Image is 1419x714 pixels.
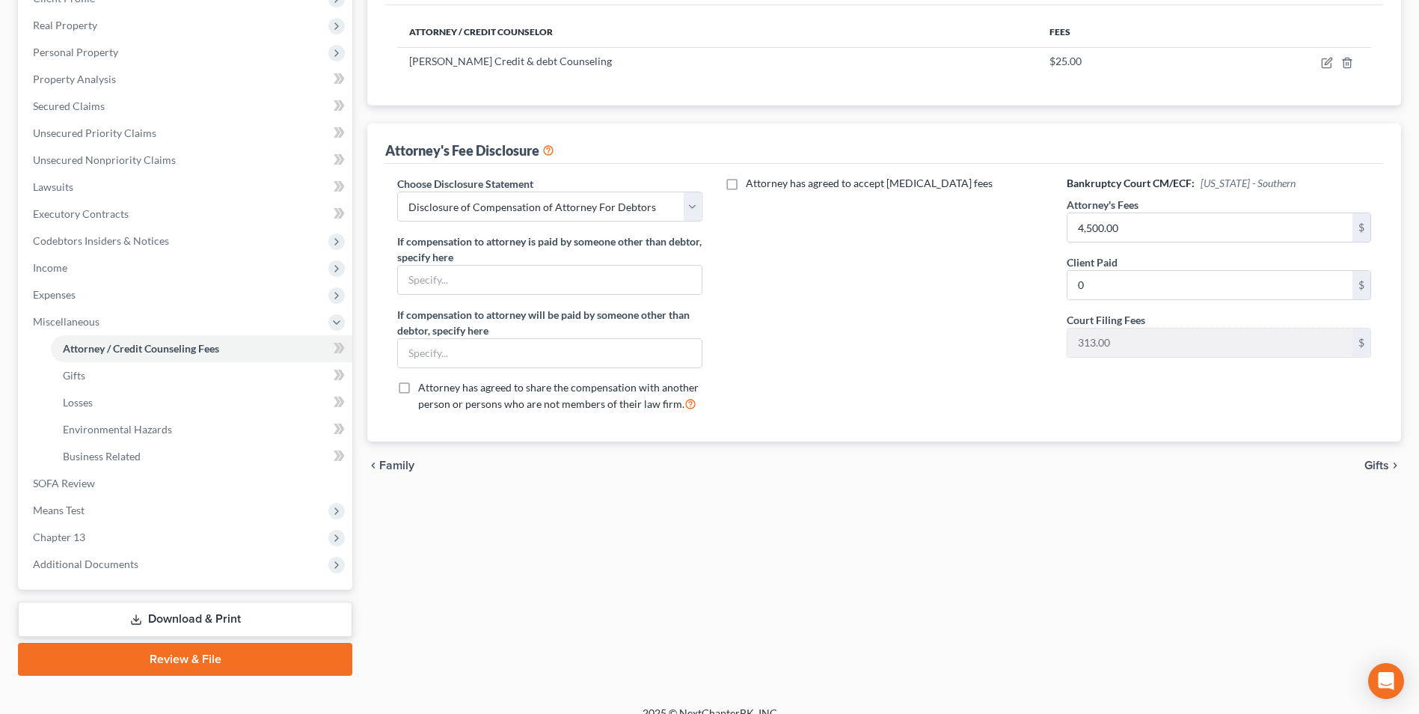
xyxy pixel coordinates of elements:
[63,369,85,382] span: Gifts
[367,460,414,472] button: chevron_left Family
[1067,271,1352,299] input: 0.00
[51,362,352,389] a: Gifts
[51,335,352,362] a: Attorney / Credit Counseling Fees
[1067,254,1118,270] label: Client Paid
[398,266,701,294] input: Specify...
[397,307,702,338] label: If compensation to attorney will be paid by someone other than debtor, specify here
[33,261,67,274] span: Income
[21,201,352,228] a: Executory Contracts
[21,470,352,497] a: SOFA Review
[33,153,176,166] span: Unsecured Nonpriority Claims
[21,66,352,93] a: Property Analysis
[21,93,352,120] a: Secured Claims
[33,234,169,247] span: Codebtors Insiders & Notices
[33,558,138,570] span: Additional Documents
[33,100,105,112] span: Secured Claims
[63,342,219,355] span: Attorney / Credit Counseling Fees
[33,46,118,58] span: Personal Property
[33,477,95,489] span: SOFA Review
[1364,460,1389,472] span: Gifts
[51,389,352,416] a: Losses
[33,73,116,85] span: Property Analysis
[51,443,352,470] a: Business Related
[63,396,93,409] span: Losses
[746,177,993,189] span: Attorney has agreed to accept [MEDICAL_DATA] fees
[1067,213,1352,242] input: 0.00
[18,643,352,676] a: Review & File
[1067,176,1371,191] h6: Bankruptcy Court CM/ECF:
[1067,312,1145,328] label: Court Filing Fees
[33,207,129,220] span: Executory Contracts
[21,120,352,147] a: Unsecured Priority Claims
[1049,26,1070,37] span: Fees
[379,460,414,472] span: Family
[397,176,533,192] label: Choose Disclosure Statement
[21,147,352,174] a: Unsecured Nonpriority Claims
[1352,329,1370,357] div: $
[1049,55,1082,67] span: $25.00
[33,126,156,139] span: Unsecured Priority Claims
[409,55,612,67] span: [PERSON_NAME] Credit & debt Counseling
[1352,271,1370,299] div: $
[33,504,85,516] span: Means Test
[1368,663,1404,699] div: Open Intercom Messenger
[33,19,97,31] span: Real Property
[1352,213,1370,242] div: $
[1067,197,1138,213] label: Attorney's Fees
[51,416,352,443] a: Environmental Hazards
[63,450,141,463] span: Business Related
[367,460,379,472] i: chevron_left
[1201,177,1296,189] span: [US_STATE] - Southern
[1389,460,1401,472] i: chevron_right
[33,315,99,328] span: Miscellaneous
[397,234,702,265] label: If compensation to attorney is paid by someone other than debtor, specify here
[18,602,352,637] a: Download & Print
[385,141,554,159] div: Attorney's Fee Disclosure
[409,26,553,37] span: Attorney / Credit Counselor
[63,423,172,436] span: Environmental Hazards
[1364,460,1401,472] button: Gifts chevron_right
[33,180,73,193] span: Lawsuits
[33,531,85,543] span: Chapter 13
[418,381,699,410] span: Attorney has agreed to share the compensation with another person or persons who are not members ...
[21,174,352,201] a: Lawsuits
[33,288,76,301] span: Expenses
[1067,329,1352,357] input: 0.00
[398,339,701,367] input: Specify...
